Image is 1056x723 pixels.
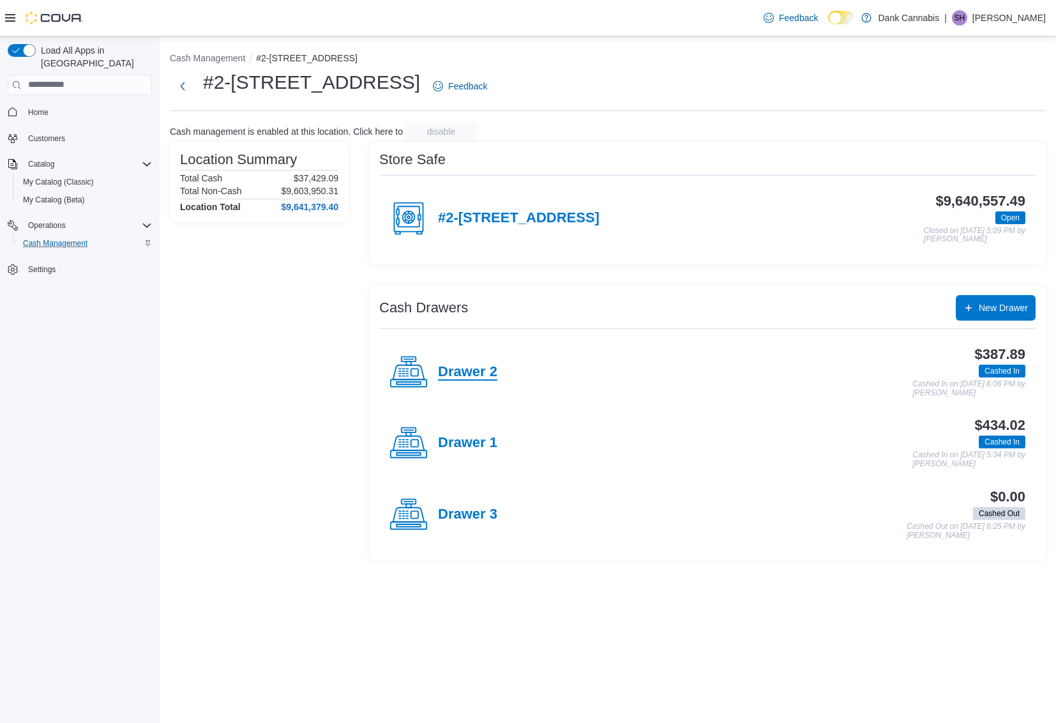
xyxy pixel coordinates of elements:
[18,236,152,251] span: Cash Management
[23,238,87,248] span: Cash Management
[438,210,600,227] h4: #2-[STREET_ADDRESS]
[907,522,1025,540] p: Cashed Out on [DATE] 6:25 PM by [PERSON_NAME]
[438,435,497,452] h4: Drawer 1
[18,174,152,190] span: My Catalog (Classic)
[281,202,338,212] h4: $9,641,379.40
[956,295,1036,321] button: New Drawer
[23,218,71,233] button: Operations
[427,125,455,138] span: disable
[3,103,157,121] button: Home
[28,264,56,275] span: Settings
[23,130,152,146] span: Customers
[979,365,1025,377] span: Cashed In
[1001,212,1020,224] span: Open
[18,236,93,251] a: Cash Management
[23,156,152,172] span: Catalog
[975,347,1025,362] h3: $387.89
[23,131,70,146] a: Customers
[779,11,818,24] span: Feedback
[972,10,1046,26] p: [PERSON_NAME]
[18,192,152,208] span: My Catalog (Beta)
[878,10,939,26] p: Dank Cannabis
[3,260,157,278] button: Settings
[294,173,338,183] p: $37,429.09
[3,217,157,234] button: Operations
[912,380,1025,397] p: Cashed In on [DATE] 6:06 PM by [PERSON_NAME]
[973,507,1025,520] span: Cashed Out
[23,261,152,277] span: Settings
[13,173,157,191] button: My Catalog (Classic)
[828,24,829,25] span: Dark Mode
[428,73,492,99] a: Feedback
[379,152,446,167] h3: Store Safe
[23,177,94,187] span: My Catalog (Classic)
[23,195,85,205] span: My Catalog (Beta)
[180,202,241,212] h4: Location Total
[944,10,947,26] p: |
[979,301,1028,314] span: New Drawer
[18,192,90,208] a: My Catalog (Beta)
[438,364,497,381] h4: Drawer 2
[23,156,59,172] button: Catalog
[935,194,1025,209] h3: $9,640,557.49
[23,262,61,277] a: Settings
[984,365,1020,377] span: Cashed In
[18,174,99,190] a: My Catalog (Classic)
[23,104,152,120] span: Home
[8,98,152,312] nav: Complex example
[13,234,157,252] button: Cash Management
[3,155,157,173] button: Catalog
[828,11,855,24] input: Dark Mode
[26,11,83,24] img: Cova
[924,227,1025,244] p: Closed on [DATE] 5:09 PM by [PERSON_NAME]
[170,53,245,63] button: Cash Management
[990,489,1025,505] h3: $0.00
[438,506,497,523] h4: Drawer 3
[379,300,468,316] h3: Cash Drawers
[281,186,338,196] p: $9,603,950.31
[28,133,65,144] span: Customers
[28,220,66,231] span: Operations
[448,80,487,93] span: Feedback
[952,10,967,26] div: Stacey Hallam
[180,173,222,183] h6: Total Cash
[979,436,1025,448] span: Cashed In
[758,5,823,31] a: Feedback
[995,211,1025,224] span: Open
[180,152,297,167] h3: Location Summary
[979,508,1020,519] span: Cashed Out
[28,107,49,118] span: Home
[170,126,403,137] p: Cash management is enabled at this location. Click here to
[203,70,420,95] h1: #2-[STREET_ADDRESS]
[256,53,358,63] button: #2-[STREET_ADDRESS]
[954,10,965,26] span: SH
[3,129,157,148] button: Customers
[912,451,1025,468] p: Cashed In on [DATE] 5:34 PM by [PERSON_NAME]
[984,436,1020,448] span: Cashed In
[13,191,157,209] button: My Catalog (Beta)
[36,44,152,70] span: Load All Apps in [GEOGRAPHIC_DATA]
[28,159,54,169] span: Catalog
[170,73,195,99] button: Next
[180,186,242,196] h6: Total Non-Cash
[23,218,152,233] span: Operations
[405,121,477,142] button: disable
[23,105,54,120] a: Home
[975,418,1025,433] h3: $434.02
[170,52,1046,67] nav: An example of EuiBreadcrumbs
